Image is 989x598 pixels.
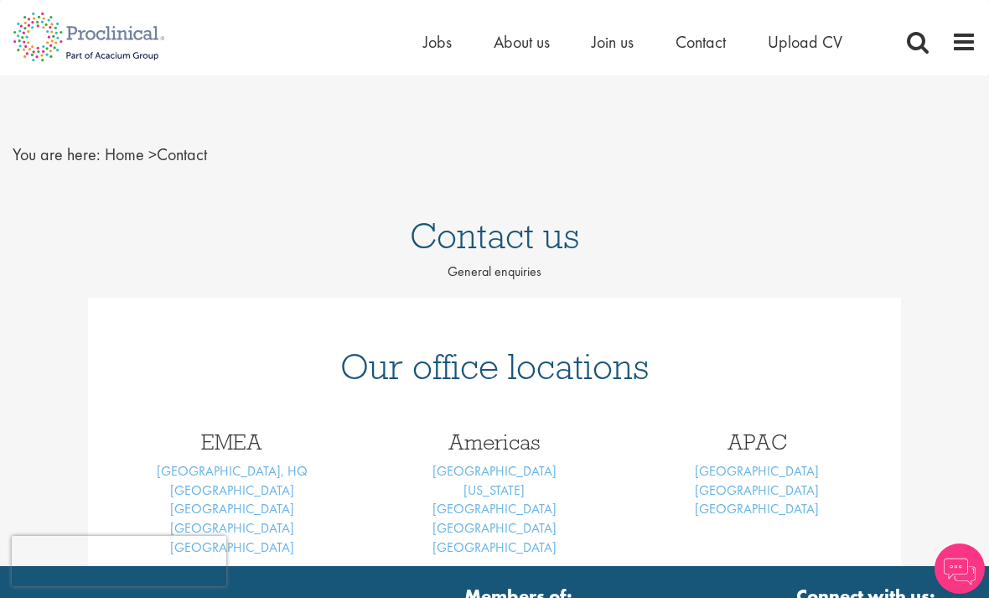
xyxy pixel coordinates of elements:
[12,536,226,586] iframe: reCAPTCHA
[639,431,876,453] h3: APAC
[695,462,819,480] a: [GEOGRAPHIC_DATA]
[148,143,157,165] span: >
[105,143,144,165] a: breadcrumb link to Home
[113,431,350,453] h3: EMEA
[592,31,634,53] a: Join us
[768,31,842,53] a: Upload CV
[105,143,207,165] span: Contact
[375,431,613,453] h3: Americas
[157,462,308,480] a: [GEOGRAPHIC_DATA], HQ
[676,31,726,53] a: Contact
[432,519,557,537] a: [GEOGRAPHIC_DATA]
[695,481,819,499] a: [GEOGRAPHIC_DATA]
[170,500,294,517] a: [GEOGRAPHIC_DATA]
[432,500,557,517] a: [GEOGRAPHIC_DATA]
[170,538,294,556] a: [GEOGRAPHIC_DATA]
[494,31,550,53] a: About us
[463,481,525,499] a: [US_STATE]
[432,538,557,556] a: [GEOGRAPHIC_DATA]
[423,31,452,53] a: Jobs
[170,519,294,537] a: [GEOGRAPHIC_DATA]
[13,143,101,165] span: You are here:
[113,348,876,385] h1: Our office locations
[432,462,557,480] a: [GEOGRAPHIC_DATA]
[695,500,819,517] a: [GEOGRAPHIC_DATA]
[170,481,294,499] a: [GEOGRAPHIC_DATA]
[935,543,985,594] img: Chatbot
